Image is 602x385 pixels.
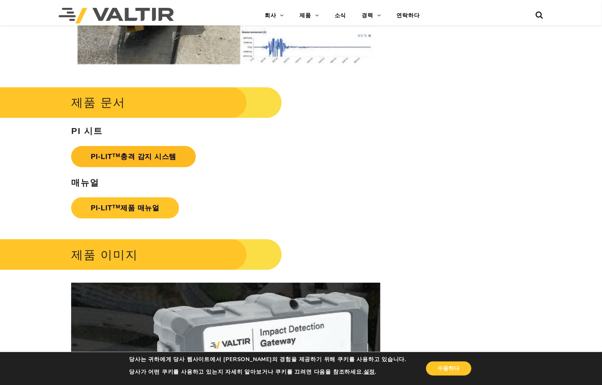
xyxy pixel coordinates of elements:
font: 회사 [265,12,276,18]
font: 경력 [362,12,373,18]
font: 제품 이미지 [71,248,138,261]
font: 제품 문서 [71,96,125,109]
font: 소식 [335,12,346,18]
font: 제품 [299,12,311,18]
a: PI-LITTM제품 매뉴얼 [71,197,179,219]
a: 경력 [354,8,389,23]
a: PI-LITTM충격 감지 시스템 [71,146,196,167]
font: PI 시트 [71,126,103,136]
font: 당사는 귀하에게 당사 웹사이트에서 [PERSON_NAME]의 경험을 제공하기 위해 쿠키를 사용하고 있습니다. [129,356,406,363]
button: 수용하다 [426,362,471,376]
button: 설정 [364,369,375,376]
font: 수용하다 [438,365,460,372]
font: 충격 감지 시스템 [120,153,176,161]
a: 연락하다 [389,8,428,23]
font: TM [112,152,120,158]
img: 발티르 [59,8,174,23]
a: 소식 [327,8,354,23]
a: 회사 [257,8,292,23]
font: . [375,368,376,376]
a: 제품 [292,8,326,23]
font: 당사가 어떤 쿠키를 사용하고 있는지 자세히 알아보거나 쿠키를 끄려면 다음을 참조하세요. [129,368,363,376]
font: 매뉴얼 [71,178,99,188]
font: 연락하다 [397,12,420,18]
font: PI-LIT [91,204,112,212]
font: PI-LIT [91,153,112,161]
font: TM [112,204,120,210]
font: 제품 매뉴얼 [120,204,159,212]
